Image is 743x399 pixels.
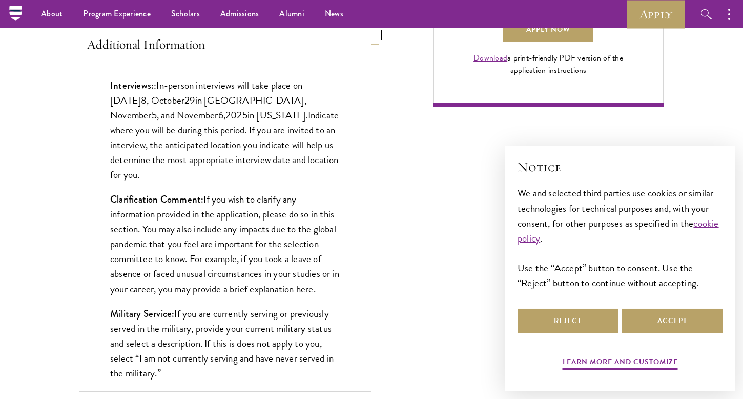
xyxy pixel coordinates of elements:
[223,108,225,123] span: ,
[157,108,218,123] span: , and November
[218,108,223,123] span: 6
[247,108,308,123] span: in [US_STATE].
[152,108,157,123] span: 5
[503,17,593,42] a: Apply Now
[518,216,719,246] a: cookie policy
[110,192,203,206] strong: Clarification Comment:
[110,192,341,296] p: If you wish to clarify any information provided in the application, please do so in this section....
[184,93,195,108] span: 29
[462,52,635,76] div: a print-friendly PDF version of the application instructions
[225,108,237,123] span: 20
[622,309,723,333] button: Accept
[518,158,723,176] h2: Notice
[518,309,618,333] button: Reject
[518,186,723,290] div: We and selected third parties use cookies or similar technologies for technical purposes and, wit...
[110,93,306,123] span: in [GEOGRAPHIC_DATA], November
[147,93,184,108] span: , October
[563,355,678,371] button: Learn more and customize
[110,307,174,321] strong: Military Service:
[110,78,302,108] span: In-person interviews will take place on [DATE]
[110,78,154,92] strong: Interviews:
[110,78,341,182] p: : Indicate where you will be during this period. If you are invited to an interview, the anticipa...
[110,306,341,381] p: If you are currently serving or previously served in the military, provide your current military ...
[141,93,147,108] span: 8
[237,108,247,123] span: 25
[473,52,507,64] a: Download
[87,32,379,57] button: Additional Information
